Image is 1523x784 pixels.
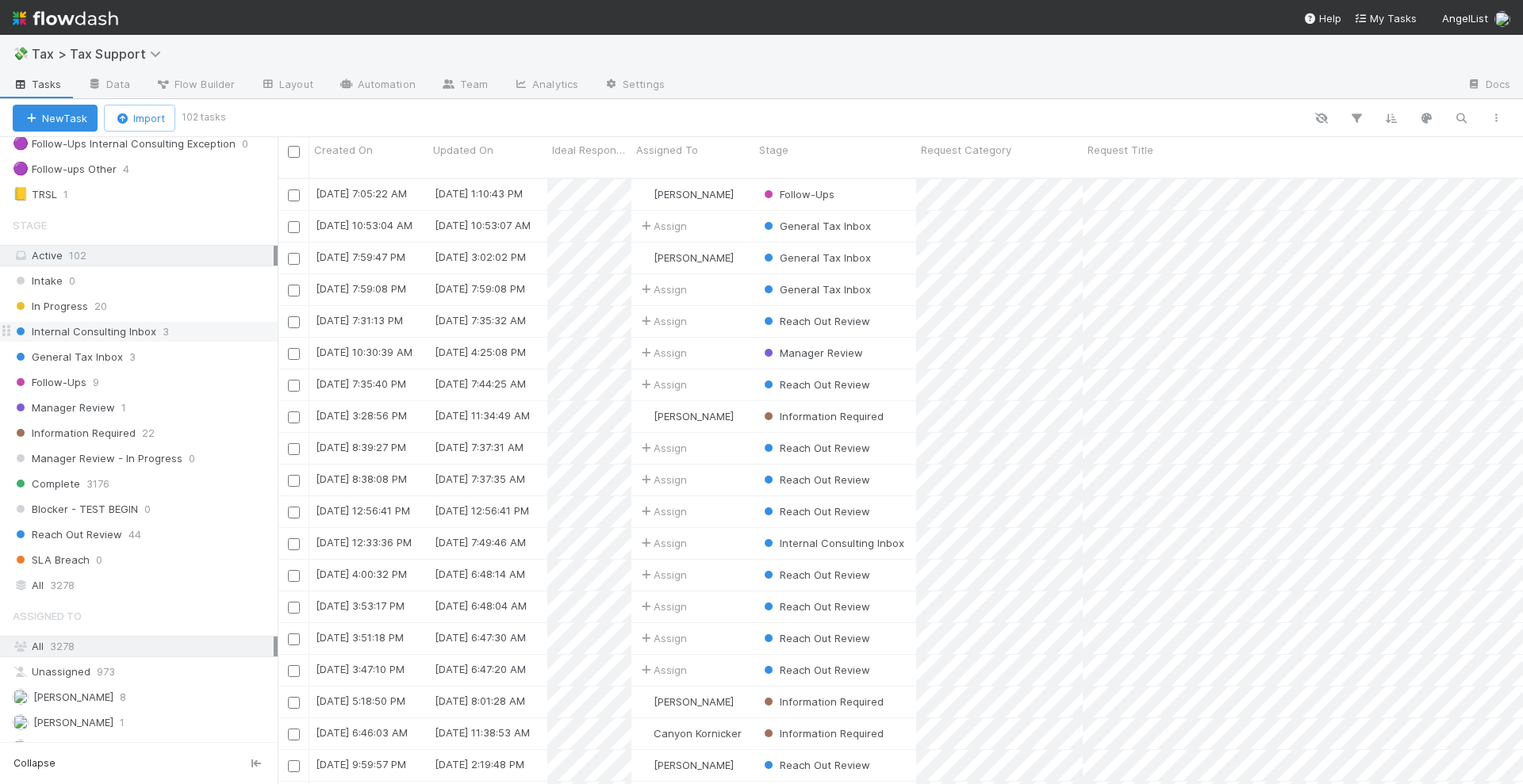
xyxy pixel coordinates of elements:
[636,142,698,158] span: Assigned To
[501,73,591,98] a: Analytics
[13,499,138,519] span: Blocker - TEST BEGIN
[761,503,870,519] div: Reach Out Review
[13,714,29,730] img: avatar_628a5c20-041b-43d3-a441-1958b262852b.png
[288,189,300,201] input: Toggle Row Selected
[13,322,156,342] span: Internal Consulting Inbox
[316,629,404,645] div: [DATE] 3:51:18 PM
[69,271,75,291] span: 0
[638,630,687,646] span: Assign
[94,296,107,316] span: 20
[288,729,300,740] input: Toggle Row Selected
[316,249,405,265] div: [DATE] 7:59:47 PM
[13,159,117,179] div: Follow-ups Other
[120,713,125,732] span: 1
[13,373,86,392] span: Follow-Ups
[33,741,113,754] span: [PERSON_NAME]
[13,474,80,494] span: Complete
[435,598,527,614] div: [DATE] 6:48:04 AM
[654,188,734,201] span: [PERSON_NAME]
[761,599,870,614] div: Reach Out Review
[13,134,236,154] div: Follow-Ups Internal Consulting Exception
[33,716,113,729] span: [PERSON_NAME]
[13,740,29,755] img: avatar_12dd09bb-393f-4edb-90ff-b12147216d3f.png
[761,630,870,646] div: Reach Out Review
[120,738,126,758] span: 2
[288,146,300,158] input: Toggle All Rows Selected
[761,695,884,708] span: Information Required
[761,757,870,773] div: Reach Out Review
[1354,10,1417,26] a: My Tasks
[761,727,884,740] span: Information Required
[761,535,904,551] div: Internal Consulting Inbox
[761,220,871,232] span: General Tax Inbox
[638,440,687,456] div: Assign
[761,473,870,486] span: Reach Out Review
[435,471,525,487] div: [DATE] 7:37:35 AM
[13,76,62,92] span: Tasks
[13,689,29,705] img: avatar_55a2f090-1307-4765-93b4-f04da16234ba.png
[639,727,651,740] img: avatar_d1f4bd1b-0b26-4d9b-b8ad-69b413583d95.png
[13,525,122,545] span: Reach Out Review
[761,346,863,359] span: Manager Review
[435,756,524,772] div: [DATE] 2:19:48 PM
[13,47,29,60] span: 💸
[435,725,530,740] div: [DATE] 11:38:53 AM
[13,136,29,150] span: 🟣
[435,407,530,423] div: [DATE] 11:34:49 AM
[13,576,274,595] div: All
[13,5,118,32] img: logo-inverted-e16ddd16eac7371096b0.svg
[189,449,195,468] span: 0
[288,253,300,265] input: Toggle Row Selected
[13,550,90,570] span: SLA Breach
[247,73,326,98] a: Layout
[143,73,247,98] a: Flow Builder
[242,134,264,154] span: 0
[638,472,687,488] div: Assign
[123,159,145,179] span: 4
[288,380,300,392] input: Toggle Row Selected
[104,105,175,132] button: Import
[435,439,524,455] div: [DATE] 7:37:31 AM
[13,398,115,418] span: Manager Review
[288,665,300,677] input: Toggle Row Selected
[288,538,300,550] input: Toggle Row Selected
[13,662,274,682] div: Unassigned
[761,440,870,456] div: Reach Out Review
[761,281,871,297] div: General Tax Inbox
[761,505,870,518] span: Reach Out Review
[314,142,373,158] span: Created On
[638,662,687,678] span: Assign
[1494,11,1510,27] img: avatar_cc3a00d7-dd5c-4a2f-8d58-dd6545b20c0d.png
[761,472,870,488] div: Reach Out Review
[97,662,115,682] span: 973
[761,759,870,771] span: Reach Out Review
[638,313,687,329] span: Assign
[13,246,274,266] div: Active
[761,283,871,296] span: General Tax Inbox
[316,281,406,296] div: [DATE] 7:59:08 PM
[288,285,300,296] input: Toggle Row Selected
[435,629,526,645] div: [DATE] 6:47:30 AM
[316,534,412,550] div: [DATE] 12:33:36 PM
[761,537,904,549] span: Internal Consulting Inbox
[13,105,98,132] button: NewTask
[13,347,123,367] span: General Tax Inbox
[761,188,834,201] span: Follow-Ups
[639,188,651,201] img: avatar_d45d11ee-0024-4901-936f-9df0a9cc3b4e.png
[638,281,687,297] div: Assign
[288,411,300,423] input: Toggle Row Selected
[50,640,75,652] span: 3278
[316,756,406,772] div: [DATE] 9:59:57 PM
[142,423,155,443] span: 22
[761,377,870,392] div: Reach Out Review
[1454,73,1523,98] a: Docs
[13,271,63,291] span: Intake
[638,218,687,234] span: Assign
[761,378,870,391] span: Reach Out Review
[316,566,407,582] div: [DATE] 4:00:32 PM
[93,373,99,392] span: 9
[638,503,687,519] span: Assign
[761,694,884,709] div: Information Required
[13,449,182,468] span: Manager Review - In Progress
